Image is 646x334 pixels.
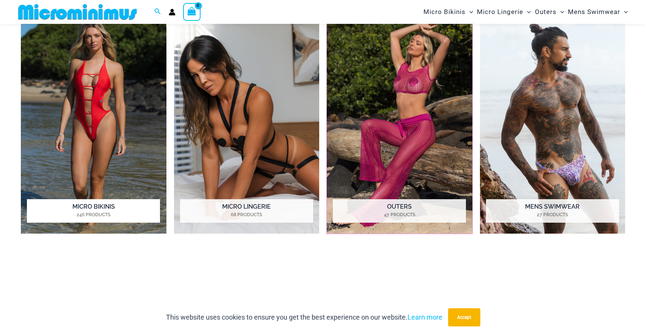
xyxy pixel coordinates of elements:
a: Micro LingerieMenu ToggleMenu Toggle [475,2,533,22]
h2: Mens Swimwear [486,199,619,223]
button: Accept [448,308,480,326]
a: Mens SwimwearMenu ToggleMenu Toggle [566,2,630,22]
mark: 27 Products [486,211,619,218]
a: OutersMenu ToggleMenu Toggle [533,2,566,22]
a: Visit product category Micro Lingerie [174,10,320,234]
span: Mens Swimwear [568,2,620,22]
a: Learn more [408,313,442,321]
h2: Micro Bikinis [27,199,160,223]
mark: 246 Products [27,211,160,218]
a: Account icon link [169,9,176,16]
img: MM SHOP LOGO FLAT [15,3,140,20]
img: Micro Lingerie [174,10,320,234]
img: Micro Bikinis [21,10,166,234]
h2: Outers [333,199,466,223]
a: Micro BikinisMenu ToggleMenu Toggle [422,2,475,22]
mark: 68 Products [180,211,313,218]
h2: Micro Lingerie [180,199,313,223]
img: Mens Swimwear [480,10,626,234]
iframe: TrustedSite Certified [21,254,625,311]
span: Menu Toggle [466,2,473,22]
a: Search icon link [154,7,161,17]
span: Micro Lingerie [477,2,523,22]
span: Micro Bikinis [423,2,466,22]
a: Visit product category Outers [327,10,472,234]
a: View Shopping Cart, empty [183,3,201,20]
span: Menu Toggle [557,2,564,22]
span: Outers [535,2,557,22]
a: Visit product category Micro Bikinis [21,10,166,234]
mark: 47 Products [333,211,466,218]
span: Menu Toggle [523,2,531,22]
img: Outers [327,10,472,234]
nav: Site Navigation [420,1,631,23]
span: Menu Toggle [620,2,628,22]
p: This website uses cookies to ensure you get the best experience on our website. [166,312,442,323]
a: Visit product category Mens Swimwear [480,10,626,234]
